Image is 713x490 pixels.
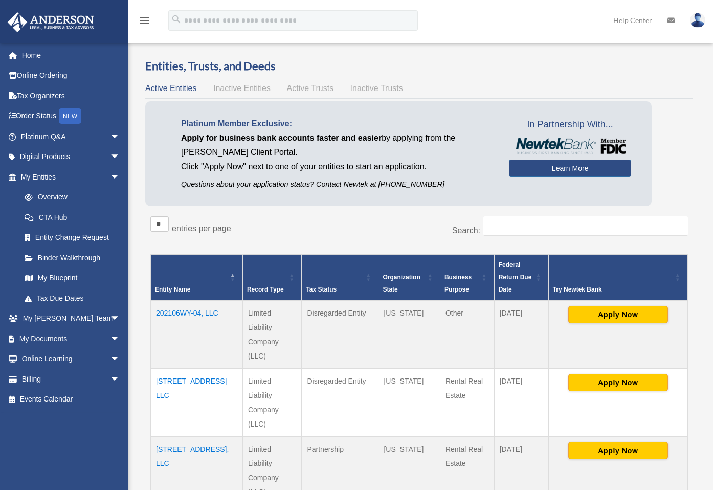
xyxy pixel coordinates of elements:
a: My Documentsarrow_drop_down [7,328,136,349]
label: Search: [452,226,480,235]
a: Events Calendar [7,389,136,410]
td: [US_STATE] [378,368,440,436]
th: Record Type: Activate to sort [242,254,301,300]
td: Other [440,300,494,369]
th: Federal Return Due Date: Activate to sort [494,254,548,300]
span: arrow_drop_down [110,328,130,349]
td: Rental Real Estate [440,368,494,436]
a: Home [7,45,136,65]
i: menu [138,14,150,27]
th: Tax Status: Activate to sort [302,254,378,300]
a: Tax Organizers [7,85,136,106]
span: Record Type [247,286,284,293]
a: CTA Hub [14,207,130,228]
a: Digital Productsarrow_drop_down [7,147,136,167]
span: Active Trusts [287,84,334,93]
a: Overview [14,187,125,208]
td: Limited Liability Company (LLC) [242,368,301,436]
a: Learn More [509,160,631,177]
td: [DATE] [494,368,548,436]
span: Federal Return Due Date [499,261,532,293]
td: [STREET_ADDRESS] LLC [151,368,243,436]
p: Questions about your application status? Contact Newtek at [PHONE_NUMBER] [181,178,494,191]
span: arrow_drop_down [110,147,130,168]
span: Apply for business bank accounts faster and easier [181,133,382,142]
a: Entity Change Request [14,228,130,248]
a: My Entitiesarrow_drop_down [7,167,130,187]
img: NewtekBankLogoSM.png [514,138,626,154]
span: Business Purpose [444,274,472,293]
button: Apply Now [568,374,668,391]
span: Entity Name [155,286,190,293]
a: Online Learningarrow_drop_down [7,349,136,369]
td: [DATE] [494,300,548,369]
span: In Partnership With... [509,117,631,133]
th: Business Purpose: Activate to sort [440,254,494,300]
span: arrow_drop_down [110,308,130,329]
th: Entity Name: Activate to invert sorting [151,254,243,300]
span: arrow_drop_down [110,349,130,370]
p: Click "Apply Now" next to one of your entities to start an application. [181,160,494,174]
img: Anderson Advisors Platinum Portal [5,12,97,32]
th: Organization State: Activate to sort [378,254,440,300]
a: menu [138,18,150,27]
a: Binder Walkthrough [14,248,130,268]
a: Tax Due Dates [14,288,130,308]
span: arrow_drop_down [110,126,130,147]
span: arrow_drop_down [110,167,130,188]
a: Online Ordering [7,65,136,86]
td: Limited Liability Company (LLC) [242,300,301,369]
td: [US_STATE] [378,300,440,369]
a: My Blueprint [14,268,130,288]
button: Apply Now [568,306,668,323]
h3: Entities, Trusts, and Deeds [145,58,693,74]
span: arrow_drop_down [110,369,130,390]
a: Billingarrow_drop_down [7,369,136,389]
a: My [PERSON_NAME] Teamarrow_drop_down [7,308,136,329]
p: by applying from the [PERSON_NAME] Client Portal. [181,131,494,160]
td: Disregarded Entity [302,300,378,369]
a: Platinum Q&Aarrow_drop_down [7,126,136,147]
th: Try Newtek Bank : Activate to sort [548,254,687,300]
span: Inactive Entities [213,84,271,93]
div: Try Newtek Bank [553,283,672,296]
span: Organization State [383,274,420,293]
span: Inactive Trusts [350,84,403,93]
button: Apply Now [568,442,668,459]
td: Disregarded Entity [302,368,378,436]
span: Active Entities [145,84,196,93]
div: NEW [59,108,81,124]
td: 202106WY-04, LLC [151,300,243,369]
p: Platinum Member Exclusive: [181,117,494,131]
img: User Pic [690,13,705,28]
a: Order StatusNEW [7,106,136,127]
i: search [171,14,182,25]
span: Tax Status [306,286,337,293]
label: entries per page [172,224,231,233]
